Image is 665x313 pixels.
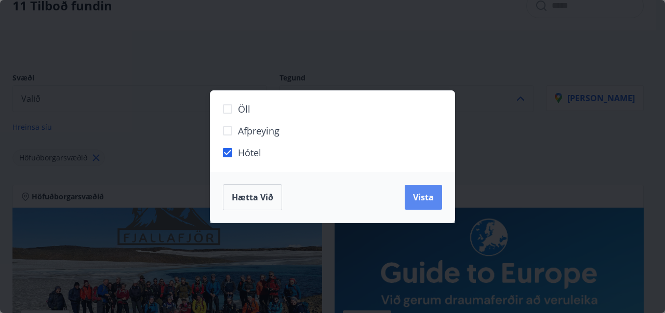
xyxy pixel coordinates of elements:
[238,146,261,159] span: Hótel
[232,192,273,203] span: Hætta við
[413,192,434,203] span: Vista
[405,185,442,210] button: Vista
[238,102,250,116] span: Öll
[238,124,280,138] span: Afþreying
[223,184,282,210] button: Hætta við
